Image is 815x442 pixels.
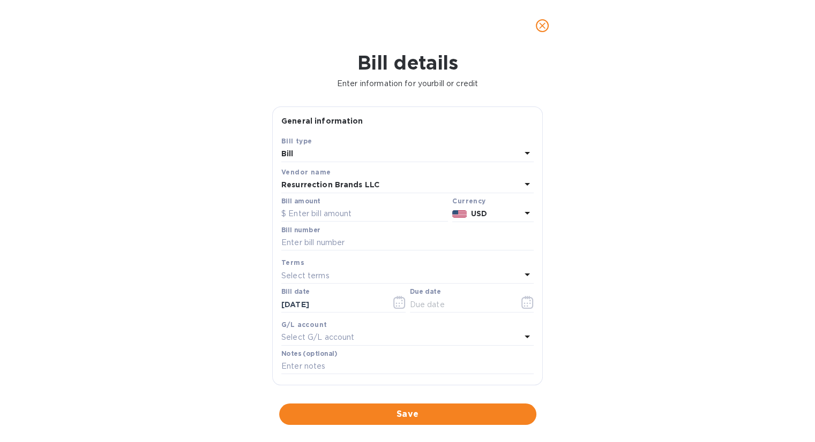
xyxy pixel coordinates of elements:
input: Due date [410,296,511,313]
input: Enter notes [281,359,534,375]
label: Bill date [281,289,310,295]
button: close [529,13,555,39]
img: USD [452,210,467,218]
b: Currency [452,197,485,205]
label: Bill amount [281,198,320,204]
button: Save [279,403,536,425]
p: Select terms [281,270,330,281]
input: Enter bill number [281,235,534,251]
b: Resurrection Brands LLC [281,180,379,189]
b: G/L account [281,321,327,329]
label: Notes (optional) [281,350,338,357]
p: Enter information for your bill or credit [9,78,806,89]
b: Terms [281,258,304,266]
p: Select G/L account [281,332,354,343]
span: Save [288,408,528,421]
label: Due date [410,289,440,295]
input: $ Enter bill amount [281,206,448,222]
b: Bill type [281,137,312,145]
b: Vendor name [281,168,331,176]
h1: Bill details [9,51,806,74]
b: USD [471,209,487,218]
b: General information [281,117,363,125]
label: Bill number [281,227,320,233]
input: Select date [281,296,383,313]
b: Bill [281,149,294,158]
